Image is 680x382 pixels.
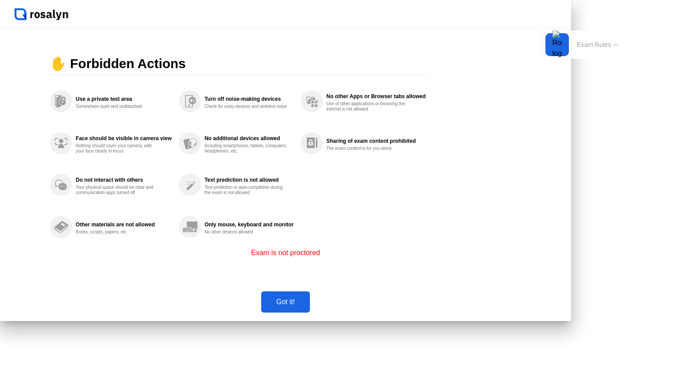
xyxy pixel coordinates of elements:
div: ✋ Forbidden Actions [50,53,427,75]
div: Your physical space should be clear and communication apps turned off [76,185,159,195]
div: Use a private test area [76,96,172,102]
p: Exam is not proctored [251,248,320,258]
div: The exam content is for you alone [326,146,410,151]
div: Do not interact with others [76,177,172,183]
div: Books, scripts, papers, etc [76,229,159,235]
div: No other Apps or Browser tabs allowed [326,93,425,99]
div: Only mouse, keyboard and monitor [205,222,294,228]
div: Check for noisy devices and ambient noise [205,104,288,109]
div: Text prediction is not allowed [205,177,294,183]
div: No additional devices allowed [205,135,294,141]
div: Other materials are not allowed [76,222,172,228]
div: Somewhere quiet and undisturbed [76,104,159,109]
div: Got it! [264,298,307,306]
div: Sharing of exam content prohibited [326,138,425,144]
div: No other devices allowed [205,229,288,235]
div: Turn off noise-making devices [205,96,294,102]
div: Text prediction or auto-completion during the exam is not allowed [205,185,288,195]
div: Nothing should cover your camera, with your face clearly in focus [76,143,159,154]
div: Including smartphones, tablets, computers, headphones, etc. [205,143,288,154]
button: Exam Rules [574,41,621,49]
div: Face should be visible in camera view [76,135,172,141]
div: Use of other applications or browsing the internet is not allowed [326,101,410,112]
button: Got it! [261,291,310,313]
